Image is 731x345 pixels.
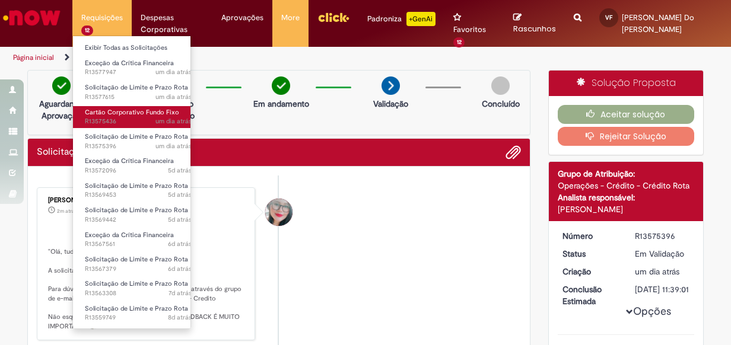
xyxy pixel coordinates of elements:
img: check-circle-green.png [272,76,290,95]
span: 2m atrás [57,207,77,215]
a: Página inicial [13,53,54,62]
time: 29/09/2025 09:38:57 [635,266,679,277]
ul: Requisições [72,36,191,329]
div: Franciele Fernanda Melo dos Santos [265,199,293,226]
div: R13575396 [635,230,690,242]
a: Aberto R13559749 : Solicitação de Limite e Prazo Rota [73,302,204,324]
p: +GenAi [406,12,436,26]
span: 12 [453,37,465,47]
p: Aguardando Aprovação [33,98,90,122]
img: check-circle-green.png [52,76,71,95]
div: Analista responsável: [558,191,695,203]
p: "Olá, tudo bem? A solicitação foi aprovada. 😀 Para dúvidas e esclarecimentos, conte conosco atrav... [48,229,246,331]
span: Exceção da Crítica Financeira [85,231,174,239]
a: Aberto R13577615 : Solicitação de Limite e Prazo Rota [73,81,204,103]
img: click_logo_yellow_360x200.png [317,8,349,26]
span: R13575396 [85,142,192,151]
div: Grupo de Atribuição: [558,168,695,180]
dt: Status [554,248,627,260]
button: Aceitar solução [558,105,695,124]
time: 25/09/2025 15:33:00 [168,264,192,273]
div: [PERSON_NAME] [558,203,695,215]
div: Padroniza [367,12,436,26]
span: Solicitação de Limite e Prazo Rota [85,83,188,92]
time: 24/09/2025 14:34:33 [169,289,192,298]
time: 25/09/2025 15:54:18 [168,239,192,248]
div: 29/09/2025 09:38:57 [635,266,690,277]
button: Adicionar anexos [506,145,521,160]
span: 6d atrás [168,239,192,248]
span: R13575436 [85,117,192,126]
span: Aprovações [221,12,263,24]
span: 5d atrás [168,166,192,175]
time: 23/09/2025 15:21:16 [168,313,192,322]
p: Concluído [482,98,520,110]
span: Solicitação de Limite e Prazo Rota [85,181,188,190]
span: R13577947 [85,68,192,77]
ul: Trilhas de página [9,47,478,69]
span: More [281,12,300,24]
a: Rascunhos [513,12,556,34]
a: Aberto R13569442 : Solicitação de Limite e Prazo Rota [73,204,204,226]
span: Solicitação de Limite e Prazo Rota [85,304,188,313]
span: R13563308 [85,289,192,298]
span: Solicitação de Limite e Prazo Rota [85,132,188,141]
a: Aberto R13567379 : Solicitação de Limite e Prazo Rota [73,253,204,275]
a: Aberto R13563308 : Solicitação de Limite e Prazo Rota [73,277,204,299]
div: [DATE] 11:39:01 [635,283,690,295]
span: Requisições [81,12,123,24]
a: Aberto R13577947 : Exceção da Crítica Financeira [73,57,204,79]
span: R13569453 [85,190,192,200]
span: 12 [81,25,93,36]
span: 8d atrás [168,313,192,322]
div: [PERSON_NAME] [48,197,246,204]
img: img-circle-grey.png [491,76,510,95]
span: um dia atrás [155,92,192,101]
time: 29/09/2025 09:44:48 [155,117,192,126]
time: 29/09/2025 09:38:59 [155,142,192,151]
div: Operações - Crédito - Crédito Rota [558,180,695,191]
span: R13569442 [85,215,192,225]
span: VF [605,14,612,21]
time: 26/09/2025 09:44:31 [168,190,192,199]
p: Em andamento [253,98,309,110]
span: um dia atrás [155,68,192,76]
span: 7d atrás [169,289,192,298]
time: 26/09/2025 17:45:39 [168,166,192,175]
span: um dia atrás [155,142,192,151]
span: R13567561 [85,239,192,249]
span: R13559749 [85,313,192,322]
div: Solução Proposta [549,71,704,96]
span: Exceção da Crítica Financeira [85,156,174,165]
span: Solicitação de Limite e Prazo Rota [85,255,188,264]
span: Exceção da Crítica Financeira [85,59,174,68]
span: R13567379 [85,264,192,274]
dt: Número [554,230,627,242]
time: 26/09/2025 09:43:06 [168,215,192,224]
dt: Criação [554,266,627,277]
time: 30/09/2025 20:03:09 [57,207,77,215]
span: 6d atrás [168,264,192,273]
a: Aberto R13572096 : Exceção da Crítica Financeira [73,155,204,177]
h2: Solicitação de Limite e Prazo Rota Histórico de tíquete [37,147,182,158]
span: Despesas Corporativas [141,12,204,36]
a: Aberto R13567561 : Exceção da Crítica Financeira [73,229,204,251]
span: Solicitação de Limite e Prazo Rota [85,206,188,215]
span: R13577615 [85,92,192,102]
a: Aberto R13569453 : Solicitação de Limite e Prazo Rota [73,180,204,202]
span: um dia atrás [635,266,679,277]
span: [PERSON_NAME] Do [PERSON_NAME] [622,12,694,34]
span: 5d atrás [168,215,192,224]
dt: Conclusão Estimada [554,283,627,307]
span: Favoritos [453,24,486,36]
img: ServiceNow [1,6,62,30]
time: 29/09/2025 15:15:35 [155,92,192,101]
span: Rascunhos [513,23,556,34]
p: Validação [373,98,408,110]
a: Aberto R13575396 : Solicitação de Limite e Prazo Rota [73,130,204,152]
span: Solicitação de Limite e Prazo Rota [85,279,188,288]
a: Exibir Todas as Solicitações [73,41,204,55]
span: Cartão Corporativo Fundo Fixo [85,108,179,117]
a: Aberto R13575436 : Cartão Corporativo Fundo Fixo [73,106,204,128]
div: Em Validação [635,248,690,260]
